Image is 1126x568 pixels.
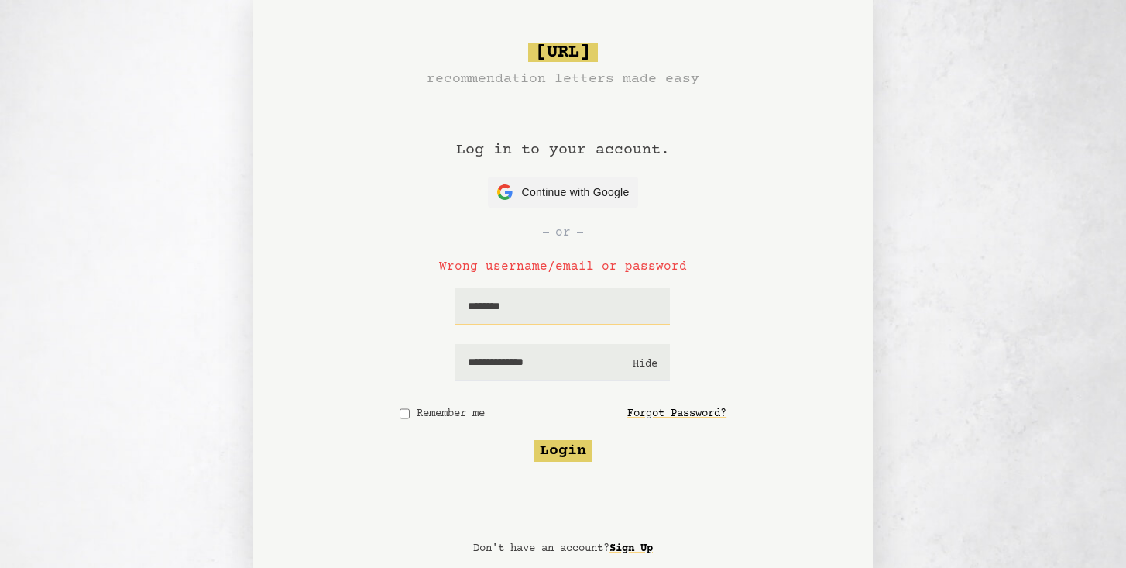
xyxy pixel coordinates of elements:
span: Continue with Google [522,184,630,201]
span: or [555,223,571,242]
label: Remember me [416,406,486,422]
button: Continue with Google [488,177,639,208]
a: Forgot Password? [627,400,726,428]
span: [URL] [528,43,598,62]
h3: recommendation letters made easy [427,68,699,90]
button: Hide [633,356,657,372]
p: Wrong username/email or password [400,257,726,276]
a: Sign Up [609,536,653,561]
h1: Log in to your account. [456,90,670,177]
p: Don't have an account? [473,541,653,556]
button: Login [534,440,592,462]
